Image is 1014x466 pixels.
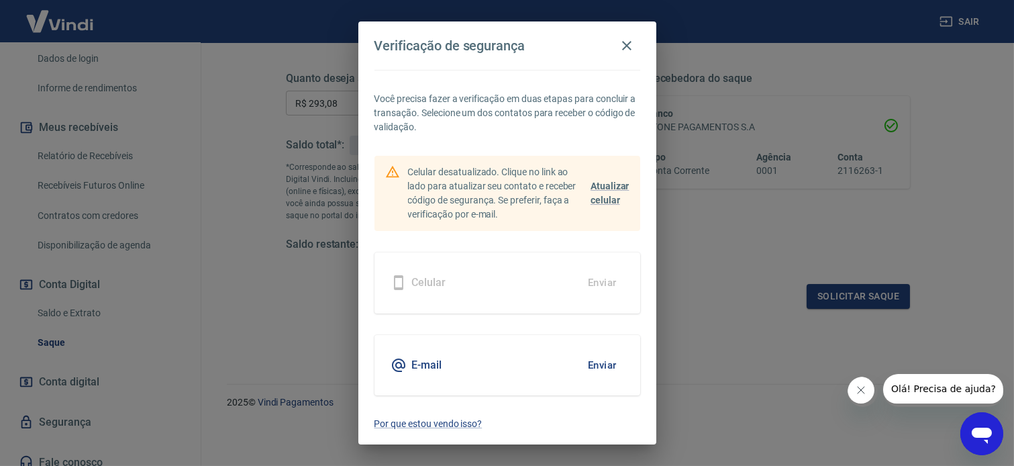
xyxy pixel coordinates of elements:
p: Celular desatualizado. Clique no link ao lado para atualizar seu contato e receber código de segu... [408,165,585,222]
a: Atualizar celular [591,179,629,207]
iframe: Botão para abrir a janela de mensagens [960,412,1003,455]
h5: Celular [412,276,446,289]
iframe: Mensagem da empresa [883,374,1003,407]
button: Enviar [580,351,624,379]
span: Atualizar celular [591,181,629,205]
iframe: Fechar mensagem [848,377,878,407]
p: Você precisa fazer a verificação em duas etapas para concluir a transação. Selecione um dos conta... [374,92,640,134]
a: Por que estou vendo isso? [374,417,640,431]
h4: Verificação de segurança [374,38,525,54]
h5: E-mail [412,359,442,372]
